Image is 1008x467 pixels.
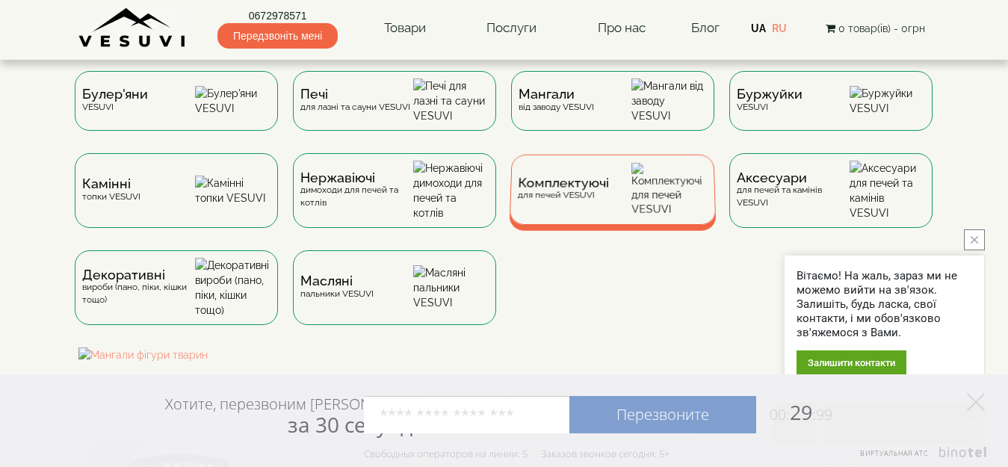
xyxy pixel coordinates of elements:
[413,265,489,310] img: Масляні пальники VESUVI
[737,172,850,184] span: Аксесуари
[300,88,410,113] div: для лазні та сауни VESUVI
[756,398,832,426] span: 29
[691,20,720,35] a: Блог
[78,7,187,49] img: Завод VESUVI
[772,22,787,34] a: RU
[300,172,413,184] span: Нержавіючі
[737,88,803,113] div: VESUVI
[82,269,195,306] div: вироби (пано, піки, кішки тощо)
[300,275,374,300] div: пальники VESUVI
[519,88,594,100] span: Мангали
[67,250,285,347] a: Декоративнівироби (пано, піки, кішки тощо) Декоративні вироби (пано, піки, кішки тощо)
[631,163,708,217] img: Комплектуючі для печей VESUVI
[504,71,722,153] a: Мангаливід заводу VESUVI Мангали від заводу VESUVI
[518,178,609,189] span: Комплектуючі
[165,395,421,436] div: Хотите, перезвоним [PERSON_NAME]
[369,11,441,46] a: Товари
[812,405,832,424] span: :99
[722,153,940,250] a: Аксесуаридля печей та камінів VESUVI Аксесуари для печей та камінів VESUVI
[860,448,929,458] span: Виртуальная АТС
[797,350,906,375] div: Залишити контакти
[569,396,756,433] a: Перезвоните
[751,22,766,34] a: UA
[82,88,148,113] div: VESUVI
[285,250,504,347] a: Масляніпальники VESUVI Масляні пальники VESUVI
[217,8,338,23] a: 0672978571
[519,88,594,113] div: від заводу VESUVI
[471,11,551,46] a: Послуги
[195,258,270,318] img: Декоративні вироби (пано, піки, кішки тощо)
[583,11,661,46] a: Про нас
[821,20,930,37] button: 0 товар(ів) - 0грн
[217,23,338,49] span: Передзвоніть мені
[413,161,489,220] img: Нержавіючі димоходи для печей та котлів
[770,405,790,424] span: 00:
[82,178,140,202] div: топки VESUVI
[195,176,270,205] img: Камінні топки VESUVI
[82,269,195,281] span: Декоративні
[631,78,707,123] img: Мангали від заводу VESUVI
[300,88,410,100] span: Печі
[364,448,670,460] div: Свободных операторов на линии: 5 Заказов звонков сегодня: 5+
[285,71,504,153] a: Печідля лазні та сауни VESUVI Печі для лазні та сауни VESUVI
[67,153,285,250] a: Каміннітопки VESUVI Камінні топки VESUVI
[797,269,972,340] div: Вітаємо! На жаль, зараз ми не можемо вийти на зв'язок. Залишіть, будь ласка, свої контакти, і ми ...
[300,275,374,287] span: Масляні
[504,153,722,250] a: Комплектуючідля печей VESUVI Комплектуючі для печей VESUVI
[850,86,925,116] img: Буржуйки VESUVI
[851,447,989,467] a: Виртуальная АТС
[195,86,270,116] img: Булер'яни VESUVI
[300,172,413,209] div: димоходи для печей та котлів
[67,71,285,153] a: Булер'яниVESUVI Булер'яни VESUVI
[78,347,930,362] img: Мангали фігури тварин
[413,78,489,123] img: Печі для лазні та сауни VESUVI
[82,88,148,100] span: Булер'яни
[82,178,140,190] span: Камінні
[737,88,803,100] span: Буржуйки
[517,178,608,201] div: для печей VESUVI
[285,153,504,250] a: Нержавіючідимоходи для печей та котлів Нержавіючі димоходи для печей та котлів
[288,410,421,439] span: за 30 секунд?
[722,71,940,153] a: БуржуйкиVESUVI Буржуйки VESUVI
[964,229,985,250] button: close button
[737,172,850,209] div: для печей та камінів VESUVI
[850,161,925,220] img: Аксесуари для печей та камінів VESUVI
[838,22,925,34] span: 0 товар(ів) - 0грн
